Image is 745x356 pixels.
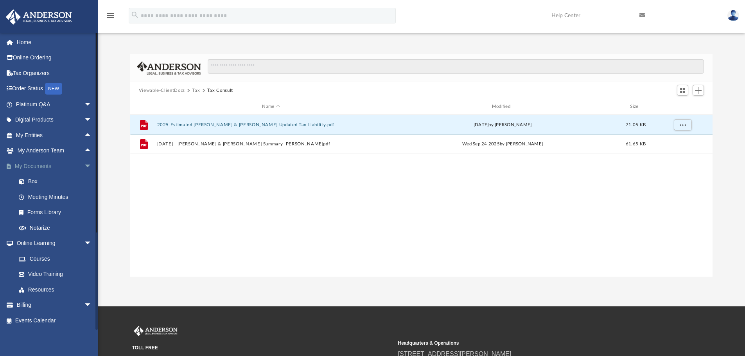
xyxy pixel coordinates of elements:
[5,127,104,143] a: My Entitiesarrow_drop_up
[626,122,646,127] span: 71.05 KB
[207,87,233,94] button: Tax Consult
[84,158,100,174] span: arrow_drop_down
[106,11,115,20] i: menu
[398,340,659,347] small: Headquarters & Operations
[132,326,179,336] img: Anderson Advisors Platinum Portal
[134,103,153,110] div: id
[5,81,104,97] a: Order StatusNEW
[620,103,651,110] div: Size
[5,143,100,159] a: My Anderson Teamarrow_drop_up
[11,189,104,205] a: Meeting Minutes
[5,97,104,112] a: Platinum Q&Aarrow_drop_down
[673,119,691,131] button: More options
[4,9,74,25] img: Anderson Advisors Platinum Portal
[677,85,689,96] button: Switch to Grid View
[11,267,96,282] a: Video Training
[208,59,704,74] input: Search files and folders
[11,282,100,297] a: Resources
[5,236,100,251] a: Online Learningarrow_drop_down
[130,115,713,277] div: grid
[11,251,100,267] a: Courses
[84,112,100,128] span: arrow_drop_down
[5,34,104,50] a: Home
[157,141,385,147] button: [DATE] - [PERSON_NAME] & [PERSON_NAME] Summary [PERSON_NAME]pdf
[156,103,385,110] div: Name
[11,220,104,236] a: Notarize
[157,122,385,127] button: 2025 Estimated [PERSON_NAME] & [PERSON_NAME] Updated Tax Liability.pdf
[84,297,100,313] span: arrow_drop_down
[626,142,646,146] span: 61.65 KB
[106,15,115,20] a: menu
[11,174,100,190] a: Box
[5,158,104,174] a: My Documentsarrow_drop_down
[131,11,139,19] i: search
[693,85,704,96] button: Add
[84,143,100,159] span: arrow_drop_up
[132,344,393,351] small: TOLL FREE
[5,65,104,81] a: Tax Organizers
[5,297,104,313] a: Billingarrow_drop_down
[388,121,616,128] div: [DATE] by [PERSON_NAME]
[45,83,62,95] div: NEW
[388,141,616,148] div: Wed Sep 24 2025 by [PERSON_NAME]
[84,236,100,252] span: arrow_drop_down
[5,112,104,128] a: Digital Productsarrow_drop_down
[139,87,185,94] button: Viewable-ClientDocs
[84,127,100,143] span: arrow_drop_up
[84,97,100,113] span: arrow_drop_down
[192,87,200,94] button: Tax
[5,313,104,328] a: Events Calendar
[11,205,100,220] a: Forms Library
[5,50,104,66] a: Online Ordering
[655,103,709,110] div: id
[388,103,617,110] div: Modified
[727,10,739,21] img: User Pic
